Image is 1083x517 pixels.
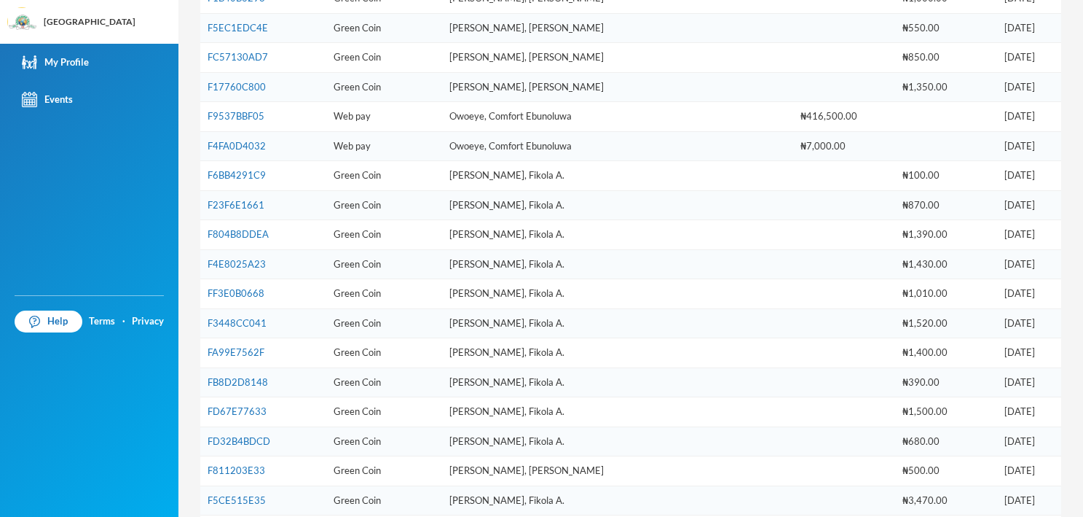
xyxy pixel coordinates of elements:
a: F4E8025A23 [208,258,266,270]
td: [DATE] [997,13,1061,43]
td: ₦100.00 [895,161,997,191]
a: F3448CC041 [208,317,267,329]
td: [PERSON_NAME], Fikola A. [442,486,793,516]
td: Green Coin [326,13,443,43]
td: ₦1,010.00 [895,279,997,309]
td: ₦1,400.00 [895,338,997,368]
a: FF3E0B0668 [208,287,264,299]
td: ₦550.00 [895,13,997,43]
td: Green Coin [326,486,443,516]
td: ₦3,470.00 [895,486,997,516]
a: F6BB4291C9 [208,169,266,181]
a: F17760C800 [208,81,266,93]
td: Owoeye, Comfort Ebunoluwa [442,131,793,161]
td: [DATE] [997,131,1061,161]
div: · [122,314,125,329]
td: ₦1,390.00 [895,220,997,250]
td: Green Coin [326,338,443,368]
a: Help [15,311,82,333]
td: [DATE] [997,486,1061,516]
a: F804B8DDEA [208,228,269,240]
td: [DATE] [997,190,1061,220]
td: ₦680.00 [895,427,997,456]
td: [PERSON_NAME], Fikola A. [442,161,793,191]
a: Privacy [132,314,164,329]
td: Green Coin [326,43,443,73]
td: Green Coin [326,279,443,309]
div: My Profile [22,55,89,70]
td: [DATE] [997,161,1061,191]
td: [DATE] [997,72,1061,102]
td: ₦1,520.00 [895,308,997,338]
a: F23F6E1661 [208,199,264,211]
td: Green Coin [326,72,443,102]
td: [PERSON_NAME], Fikola A. [442,308,793,338]
td: Green Coin [326,190,443,220]
td: Green Coin [326,161,443,191]
a: FD32B4BDCD [208,435,270,447]
td: [DATE] [997,279,1061,309]
a: Terms [89,314,115,329]
td: ₦7,000.00 [793,131,895,161]
td: ₦390.00 [895,368,997,397]
td: Green Coin [326,368,443,397]
img: logo [8,8,37,37]
td: [PERSON_NAME], Fikola A. [442,190,793,220]
td: [PERSON_NAME], [PERSON_NAME] [442,43,793,73]
td: Green Coin [326,427,443,456]
td: [PERSON_NAME], Fikola A. [442,368,793,397]
td: [DATE] [997,249,1061,279]
td: Green Coin [326,249,443,279]
td: [DATE] [997,456,1061,486]
td: ₦1,430.00 [895,249,997,279]
a: FC57130AD7 [208,51,268,63]
td: [PERSON_NAME], Fikola A. [442,397,793,427]
td: Green Coin [326,220,443,250]
td: Green Coin [326,397,443,427]
a: F4FA0D4032 [208,140,266,152]
td: [PERSON_NAME], Fikola A. [442,427,793,456]
td: ₦850.00 [895,43,997,73]
td: [PERSON_NAME], Fikola A. [442,338,793,368]
td: [DATE] [997,397,1061,427]
td: ₦500.00 [895,456,997,486]
td: ₦1,350.00 [895,72,997,102]
a: FA99E7562F [208,346,264,358]
td: [DATE] [997,102,1061,132]
td: [DATE] [997,368,1061,397]
a: F5EC1EDC4E [208,22,268,34]
td: ₦870.00 [895,190,997,220]
a: F9537BBF05 [208,110,264,122]
td: [PERSON_NAME], [PERSON_NAME] [442,456,793,486]
td: [DATE] [997,427,1061,456]
a: FB8D2D8148 [208,376,268,388]
td: Web pay [326,102,443,132]
td: [DATE] [997,220,1061,250]
td: [PERSON_NAME], [PERSON_NAME] [442,72,793,102]
td: Owoeye, Comfort Ebunoluwa [442,102,793,132]
td: [DATE] [997,43,1061,73]
td: [PERSON_NAME], Fikola A. [442,249,793,279]
td: Green Coin [326,308,443,338]
a: F811203E33 [208,464,265,476]
a: F5CE515E35 [208,494,266,506]
td: [PERSON_NAME], Fikola A. [442,279,793,309]
td: [PERSON_NAME], [PERSON_NAME] [442,13,793,43]
td: Green Coin [326,456,443,486]
div: [GEOGRAPHIC_DATA] [44,15,135,28]
td: ₦1,500.00 [895,397,997,427]
td: [DATE] [997,308,1061,338]
td: ₦416,500.00 [793,102,895,132]
td: Web pay [326,131,443,161]
div: Events [22,92,73,107]
td: [DATE] [997,338,1061,368]
td: [PERSON_NAME], Fikola A. [442,220,793,250]
a: FD67E77633 [208,405,267,417]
